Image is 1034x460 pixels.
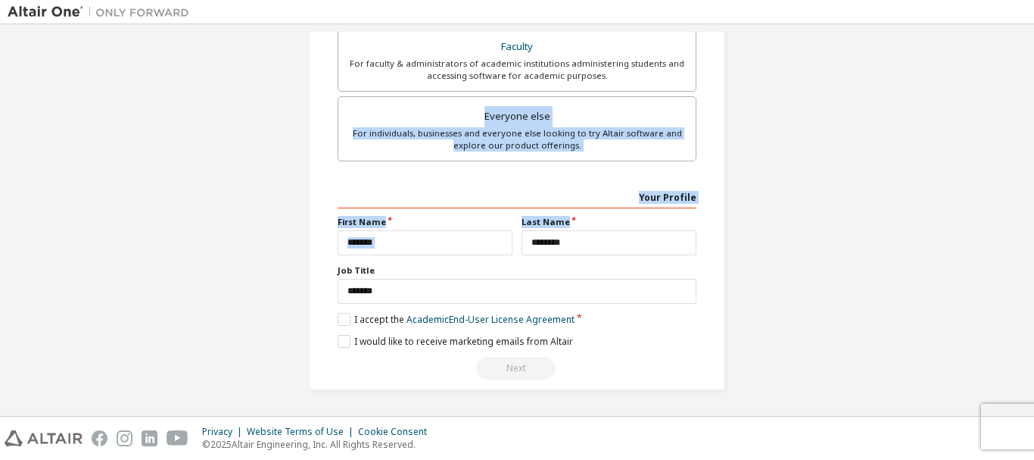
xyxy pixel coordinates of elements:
[338,184,696,208] div: Your Profile
[8,5,197,20] img: Altair One
[338,216,512,228] label: First Name
[247,426,358,438] div: Website Terms of Use
[338,357,696,380] div: Provide a valid email to continue
[347,127,687,152] div: For individuals, businesses and everyone else looking to try Altair software and explore our prod...
[5,430,83,446] img: altair_logo.svg
[338,264,696,277] label: Job Title
[167,430,188,446] img: youtube.svg
[202,426,247,438] div: Privacy
[347,58,687,82] div: For faculty & administrators of academic institutions administering students and accessing softwa...
[347,106,687,127] div: Everyone else
[406,313,575,326] a: Academic End-User License Agreement
[117,430,132,446] img: instagram.svg
[92,430,107,446] img: facebook.svg
[522,216,696,228] label: Last Name
[142,430,157,446] img: linkedin.svg
[202,438,436,451] p: © 2025 Altair Engineering, Inc. All Rights Reserved.
[338,313,575,326] label: I accept the
[338,335,573,348] label: I would like to receive marketing emails from Altair
[358,426,436,438] div: Cookie Consent
[347,36,687,58] div: Faculty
